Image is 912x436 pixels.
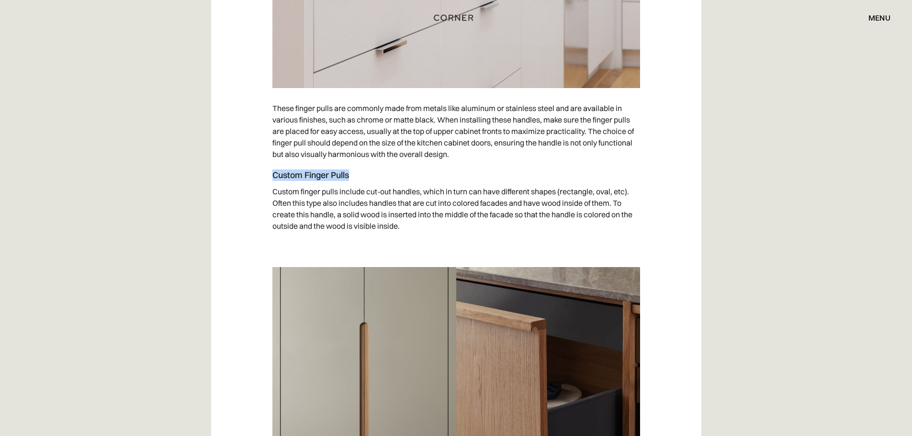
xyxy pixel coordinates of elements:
a: home [423,11,489,24]
div: menu [859,10,890,26]
h4: Custom Finger Pulls [272,169,640,181]
p: ‍ [272,236,640,257]
p: Custom finger pulls include cut-out handles, which in turn can have different shapes (rectangle, ... [272,181,640,236]
p: These finger pulls are commonly made from metals like aluminum or stainless steel and are availab... [272,98,640,165]
div: menu [868,14,890,22]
